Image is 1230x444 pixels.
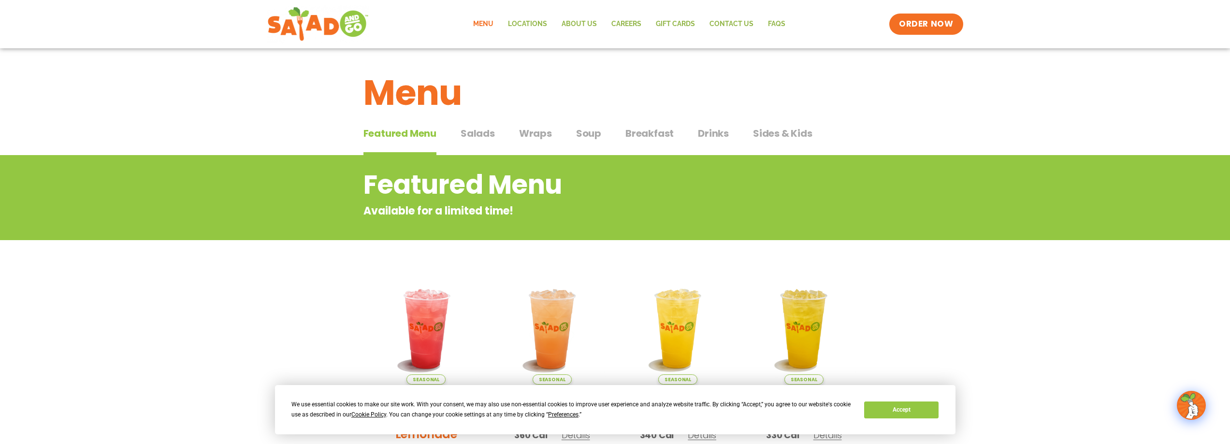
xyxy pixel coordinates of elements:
[363,126,436,141] span: Featured Menu
[1178,392,1205,419] img: wpChatIcon
[406,374,446,385] span: Seasonal
[554,13,604,35] a: About Us
[466,13,793,35] nav: Menu
[899,18,953,30] span: ORDER NOW
[748,273,860,385] img: Product photo for Mango Grove Lemonade
[702,13,761,35] a: Contact Us
[761,13,793,35] a: FAQs
[461,126,495,141] span: Salads
[658,374,697,385] span: Seasonal
[649,13,702,35] a: GIFT CARDS
[766,429,799,442] span: 330 Cal
[562,429,590,441] span: Details
[813,429,842,441] span: Details
[698,126,729,141] span: Drinks
[496,273,608,385] img: Product photo for Summer Stone Fruit Lemonade
[363,165,789,204] h2: Featured Menu
[363,203,789,219] p: Available for a limited time!
[363,67,867,119] h1: Menu
[576,126,601,141] span: Soup
[604,13,649,35] a: Careers
[640,429,674,442] span: 340 Cal
[514,429,548,442] span: 360 Cal
[548,411,579,418] span: Preferences
[519,126,552,141] span: Wraps
[351,411,386,418] span: Cookie Policy
[291,400,853,420] div: We use essential cookies to make our site work. With your consent, we may also use non-essential ...
[466,13,501,35] a: Menu
[625,126,674,141] span: Breakfast
[753,126,812,141] span: Sides & Kids
[864,401,939,418] button: Accept
[267,5,369,43] img: new-SAG-logo-768×292
[622,273,734,385] img: Product photo for Sunkissed Yuzu Lemonade
[363,123,867,156] div: Tabbed content
[371,273,482,385] img: Product photo for Blackberry Bramble Lemonade
[533,374,572,385] span: Seasonal
[688,429,716,441] span: Details
[275,385,955,434] div: Cookie Consent Prompt
[889,14,963,35] a: ORDER NOW
[501,13,554,35] a: Locations
[784,374,824,385] span: Seasonal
